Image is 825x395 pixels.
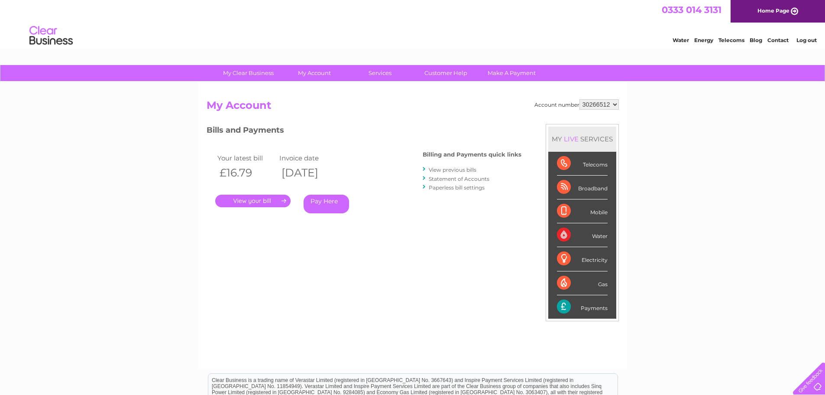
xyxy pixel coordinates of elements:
[277,152,340,164] td: Invoice date
[796,37,817,43] a: Log out
[304,195,349,213] a: Pay Here
[557,271,608,295] div: Gas
[410,65,482,81] a: Customer Help
[718,37,744,43] a: Telecoms
[429,184,485,191] a: Paperless bill settings
[662,4,721,15] a: 0333 014 3131
[429,166,476,173] a: View previous bills
[207,99,619,116] h2: My Account
[429,176,489,182] a: Statement of Accounts
[557,199,608,223] div: Mobile
[694,37,713,43] a: Energy
[557,247,608,271] div: Electricity
[215,195,291,207] a: .
[423,151,521,158] h4: Billing and Payments quick links
[750,37,762,43] a: Blog
[562,135,580,143] div: LIVE
[215,164,278,182] th: £16.79
[557,223,608,247] div: Water
[277,164,340,182] th: [DATE]
[215,152,278,164] td: Your latest bill
[29,23,73,49] img: logo.png
[344,65,416,81] a: Services
[557,295,608,319] div: Payments
[767,37,789,43] a: Contact
[673,37,689,43] a: Water
[557,152,608,176] div: Telecoms
[213,65,284,81] a: My Clear Business
[534,99,619,110] div: Account number
[476,65,547,81] a: Make A Payment
[548,127,616,151] div: MY SERVICES
[208,5,618,42] div: Clear Business is a trading name of Verastar Limited (registered in [GEOGRAPHIC_DATA] No. 3667643...
[557,176,608,199] div: Broadband
[207,124,521,139] h3: Bills and Payments
[278,65,350,81] a: My Account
